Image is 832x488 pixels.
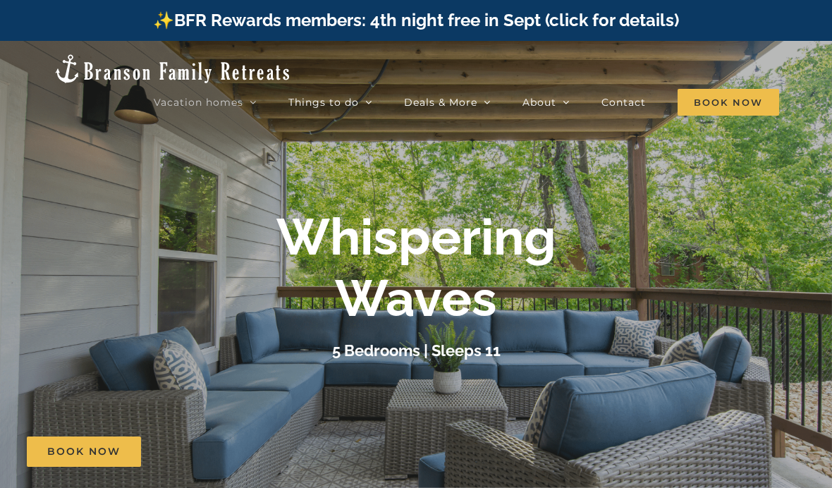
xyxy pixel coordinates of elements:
span: Book Now [47,446,121,458]
span: Contact [601,97,646,107]
a: Vacation homes [154,88,257,116]
a: Book Now [27,437,141,467]
span: Deals & More [404,97,477,107]
a: ✨BFR Rewards members: 4th night free in Sept (click for details) [153,10,679,30]
a: Contact [601,88,646,116]
span: Book Now [678,89,779,116]
a: About [522,88,570,116]
span: Vacation homes [154,97,243,107]
nav: Main Menu [154,88,779,116]
a: Things to do [288,88,372,116]
h3: 5 Bedrooms | Sleeps 11 [332,341,501,360]
span: Things to do [288,97,359,107]
a: Deals & More [404,88,491,116]
b: Whispering Waves [276,207,556,327]
img: Branson Family Retreats Logo [53,53,292,85]
span: About [522,97,556,107]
